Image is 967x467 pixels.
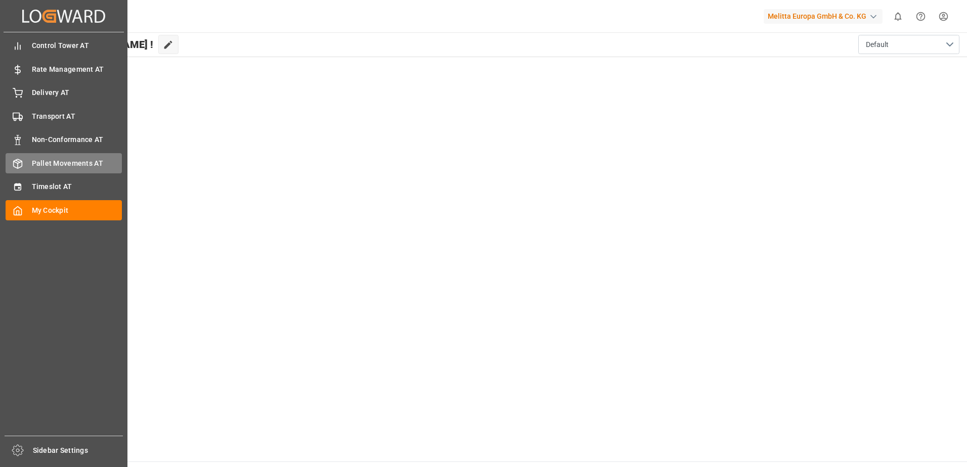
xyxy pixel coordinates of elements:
span: Transport AT [32,111,122,122]
button: show 0 new notifications [887,5,909,28]
span: Default [866,39,889,50]
div: Melitta Europa GmbH & Co. KG [764,9,883,24]
button: Melitta Europa GmbH & Co. KG [764,7,887,26]
span: Hello [PERSON_NAME] ! [42,35,153,54]
span: Rate Management AT [32,64,122,75]
span: Timeslot AT [32,181,122,192]
button: open menu [858,35,959,54]
span: Pallet Movements AT [32,158,122,169]
a: Transport AT [6,106,122,126]
button: Help Center [909,5,932,28]
a: My Cockpit [6,200,122,220]
a: Delivery AT [6,83,122,103]
span: Control Tower AT [32,40,122,51]
a: Control Tower AT [6,36,122,56]
a: Timeslot AT [6,177,122,197]
a: Pallet Movements AT [6,153,122,173]
span: Delivery AT [32,87,122,98]
a: Non-Conformance AT [6,130,122,150]
span: Non-Conformance AT [32,134,122,145]
a: Rate Management AT [6,59,122,79]
span: Sidebar Settings [33,445,123,456]
span: My Cockpit [32,205,122,216]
